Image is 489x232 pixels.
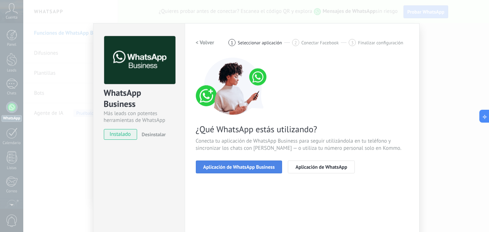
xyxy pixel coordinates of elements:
span: Aplicación de WhatsApp [295,164,347,169]
span: 1 [231,40,233,46]
button: < Volver [196,36,214,49]
span: Finalizar configuración [358,40,403,45]
span: Aplicación de WhatsApp Business [203,164,275,169]
span: Desinstalar [142,131,166,138]
button: Aplicación de WhatsApp [288,161,354,173]
span: instalado [104,129,137,140]
span: Seleccionar aplicación [238,40,282,45]
span: 3 [351,40,354,46]
span: ¿Qué WhatsApp estás utilizando? [196,124,408,135]
button: Desinstalar [139,129,166,140]
img: logo_main.png [104,36,175,84]
button: Aplicación de WhatsApp Business [196,161,282,173]
span: Conectar Facebook [301,40,339,45]
span: 2 [294,40,297,46]
div: WhatsApp Business [104,87,174,110]
img: connect number [196,58,271,115]
span: Conecta tu aplicación de WhatsApp Business para seguir utilizándola en tu teléfono y sincronizar ... [196,138,408,152]
div: Más leads con potentes herramientas de WhatsApp [104,110,174,124]
h2: < Volver [196,39,214,46]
